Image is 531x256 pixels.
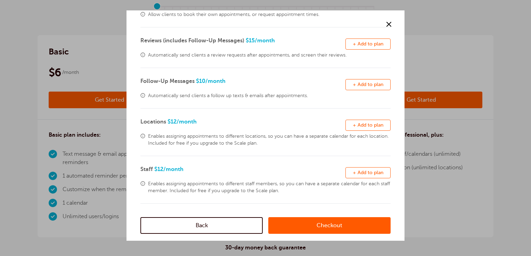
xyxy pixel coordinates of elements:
[148,133,391,147] span: Enables assigning appointments to different locations, so you can have a separate calendar for ea...
[177,119,197,125] span: /month
[255,37,275,44] span: /month
[196,78,226,84] span: $10
[353,41,383,46] span: + Add to plan
[148,92,391,99] span: Automatically send clients a follow up texts & emails after appointments.
[140,78,195,84] span: Follow-Up Messages
[148,11,391,18] span: Allow clients to book their own appointments, or request appointment times.
[268,217,391,234] a: Checkout
[353,82,383,87] span: + Add to plan
[246,37,275,44] span: $15
[154,166,183,172] span: $12
[353,122,383,128] span: + Add to plan
[345,120,391,131] button: + Add to plan
[140,217,263,234] a: Back
[205,78,226,84] span: /month
[148,180,391,194] span: Enables assigning appointments to different staff members, so you can have a separate calendar fo...
[148,52,391,59] span: Automatically send clients a review requests after appointments, and screen their reviews.
[163,166,183,172] span: /month
[168,119,197,125] span: $12
[140,37,244,44] span: Reviews (includes Follow-Up Messages)
[140,166,153,172] span: Staff
[345,39,391,50] button: + Add to plan
[345,167,391,178] button: + Add to plan
[353,170,383,175] span: + Add to plan
[345,79,391,90] button: + Add to plan
[140,119,166,125] span: Locations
